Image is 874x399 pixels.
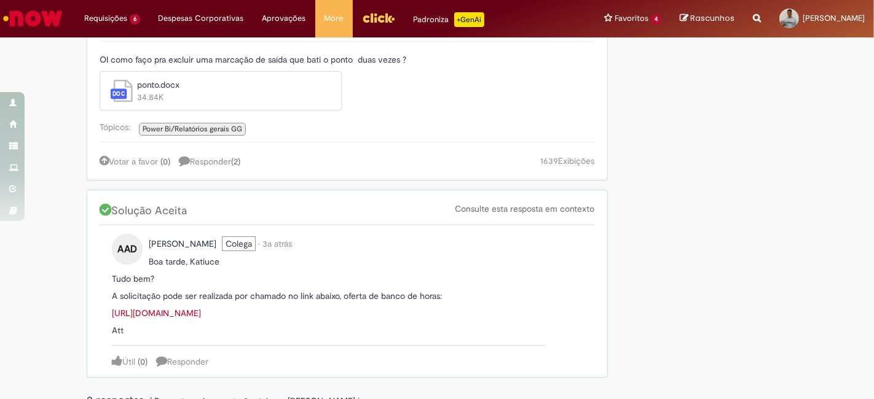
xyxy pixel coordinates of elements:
[143,124,242,134] span: Power Bi/Relatórios gerais GG
[130,14,140,25] span: 6
[1,6,65,31] img: ServiceNow
[112,273,546,284] p: Tudo bem?
[325,12,344,25] span: More
[559,155,595,166] span: Exibições
[109,79,134,106] span: arquivo
[262,238,292,249] span: 3a atrás
[690,12,734,24] span: Rascunhos
[112,308,201,319] a: [URL][DOMAIN_NAME]
[159,12,244,25] span: Despesas Corporativas
[231,156,240,167] span: ( )
[258,238,260,249] span: •
[112,356,135,367] a: Útil
[262,238,292,249] time: 10/03/2022 08:29:34
[139,123,246,136] a: Power Bi/Relatórios gerais GG
[803,13,865,23] span: [PERSON_NAME]
[100,204,190,218] span: Solução Aceita
[179,156,240,167] span: Responder
[414,12,484,27] div: Padroniza
[112,256,546,267] p: Boa tarde, Katiuce
[140,356,145,367] span: 0
[112,243,143,254] a: AAD
[222,236,256,251] span: Colega
[163,156,168,167] span: 0
[100,203,595,225] div: Solução Aceita
[651,14,661,25] span: 4
[100,122,136,133] span: Tópicos:
[455,203,595,214] a: Consulte esta resposta em contexto
[149,238,216,250] a: Amanda Araujo da Silva perfil
[156,356,208,367] a: Responder
[680,13,734,25] a: Rascunhos
[149,238,216,249] span: Amanda Araujo da Silva perfil
[84,12,127,25] span: Requisições
[262,12,306,25] span: Aprovações
[234,156,238,167] span: 2
[117,239,137,259] span: AAD
[138,356,148,367] span: ( )
[362,9,395,27] img: click_logo_yellow_360x200.png
[179,155,246,168] a: 2 respostas, clique para responder
[100,54,595,65] p: OI como faço pra excluir uma marcação de saída que bati o ponto duas vezes ?
[112,290,546,301] p: A solicitação pode ser realizada por chamado no link abaixo, oferta de banco de horas:
[134,79,326,106] span: O download do anexo ponto.docx tem 34.84K de tamanho.
[100,156,158,167] a: Votar a favor
[541,155,559,166] span: 1639
[615,12,648,25] span: Favoritos
[160,156,170,167] span: ( )
[112,325,546,336] p: Att
[137,91,326,103] span: 34.84K
[454,12,484,27] p: +GenAi
[137,79,326,91] span: ponto.docx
